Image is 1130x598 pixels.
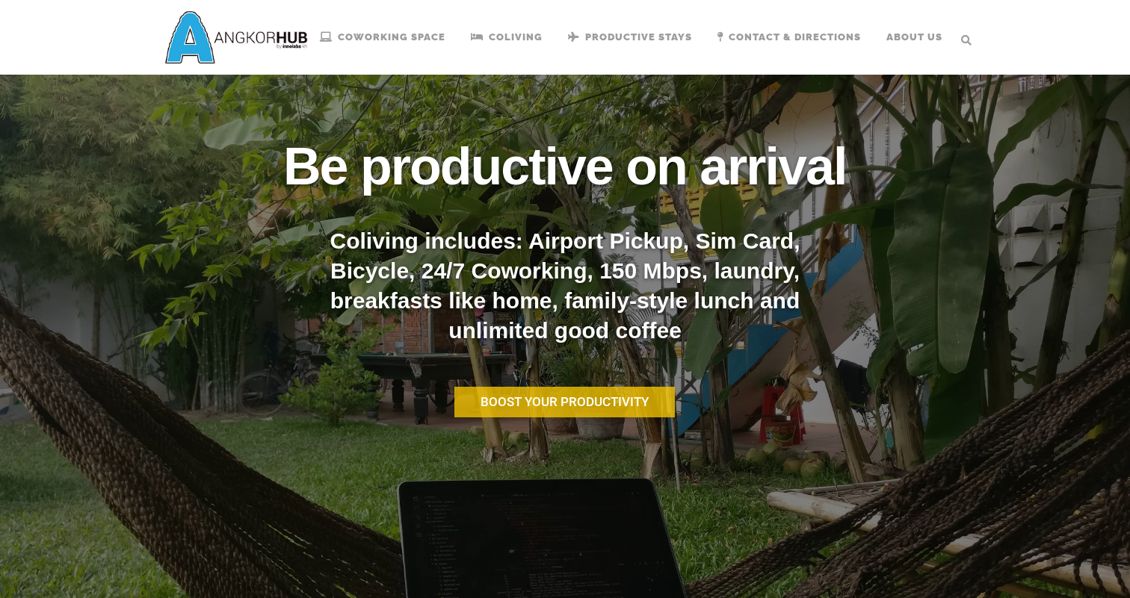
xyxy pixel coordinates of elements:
span: Productive Stays [585,31,692,43]
span: Coliving [489,31,543,43]
span: Contact & Directions [729,31,861,43]
span: Coworking Space [338,31,445,43]
span: About us [886,31,942,43]
rs-layer: Be productive on arrival [283,144,846,189]
rs-layer: Coliving includes: Airport Pickup, Sim Card, Bicycle, 24/7 Coworking, 150 Mbps, laundry, breakfas... [314,226,816,377]
rs-layer: BOOST YOUR PRODUCTIVITY [454,387,675,417]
